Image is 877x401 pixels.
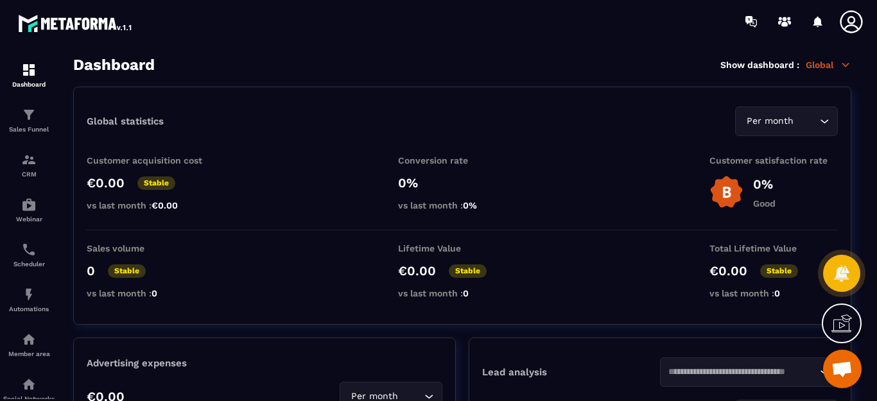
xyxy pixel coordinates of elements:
[743,114,796,128] span: Per month
[463,200,477,210] span: 0%
[753,198,776,209] p: Good
[398,263,436,278] p: €0.00
[87,243,215,253] p: Sales volume
[21,287,37,302] img: automations
[796,114,817,128] input: Search for option
[668,365,817,379] input: Search for option
[87,200,215,210] p: vs last month :
[87,288,215,298] p: vs last month :
[823,350,862,388] a: Ouvrir le chat
[87,155,215,166] p: Customer acquisition cost
[398,288,526,298] p: vs last month :
[3,260,55,268] p: Scheduler
[398,175,526,191] p: 0%
[87,175,125,191] p: €0.00
[482,366,660,378] p: Lead analysis
[3,350,55,357] p: Member area
[753,176,776,192] p: 0%
[21,197,37,212] img: automations
[3,187,55,232] a: automationsautomationsWebinar
[21,152,37,167] img: formation
[3,322,55,367] a: automationsautomationsMember area
[87,357,442,369] p: Advertising expenses
[3,232,55,277] a: schedulerschedulerScheduler
[398,200,526,210] p: vs last month :
[137,176,175,190] p: Stable
[398,243,526,253] p: Lifetime Value
[21,62,37,78] img: formation
[87,263,95,278] p: 0
[3,98,55,142] a: formationformationSales Funnel
[3,216,55,223] p: Webinar
[709,243,838,253] p: Total Lifetime Value
[21,377,37,392] img: social-network
[152,288,157,298] span: 0
[3,142,55,187] a: formationformationCRM
[774,288,780,298] span: 0
[660,357,838,387] div: Search for option
[3,81,55,88] p: Dashboard
[87,115,164,127] p: Global statistics
[108,264,146,278] p: Stable
[398,155,526,166] p: Conversion rate
[3,171,55,178] p: CRM
[463,288,469,298] span: 0
[3,126,55,133] p: Sales Funnel
[735,107,838,136] div: Search for option
[709,263,747,278] p: €0.00
[73,56,155,74] h3: Dashboard
[709,288,838,298] p: vs last month :
[3,277,55,322] a: automationsautomationsAutomations
[806,59,851,71] p: Global
[3,305,55,312] p: Automations
[21,242,37,257] img: scheduler
[152,200,178,210] span: €0.00
[760,264,798,278] p: Stable
[709,155,838,166] p: Customer satisfaction rate
[709,175,743,209] img: b-badge-o.b3b20ee6.svg
[21,107,37,123] img: formation
[3,53,55,98] a: formationformationDashboard
[21,332,37,347] img: automations
[18,12,134,35] img: logo
[449,264,487,278] p: Stable
[720,60,799,70] p: Show dashboard :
